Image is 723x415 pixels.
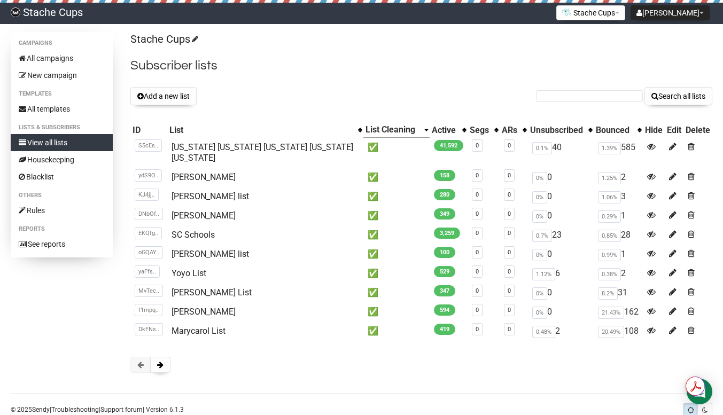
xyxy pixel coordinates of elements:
th: Active: No sort applied, activate to apply an ascending sort [430,122,468,138]
a: [PERSON_NAME] list [172,249,249,259]
img: 8653db3730727d876aa9d6134506b5c0 [11,7,20,17]
span: 347 [434,285,455,296]
span: 0% [532,287,547,300]
button: [PERSON_NAME] [631,5,710,20]
td: ✅ [363,322,430,341]
li: Campaigns [11,37,113,50]
div: ID [133,125,165,136]
span: 41,592 [434,140,463,151]
a: [PERSON_NAME] [172,172,236,182]
span: 158 [434,170,455,181]
a: SC Schools [172,230,215,240]
div: Bounced [596,125,632,136]
a: 0 [476,268,479,275]
a: 0 [508,230,511,237]
span: MvTec.. [135,285,163,297]
span: DNbOf.. [135,208,163,220]
td: 1 [594,245,643,264]
span: 1.06% [598,191,621,203]
td: 23 [528,225,594,245]
td: 1 [594,206,643,225]
span: f1mpq.. [135,304,162,316]
button: Search all lists [644,87,712,105]
a: 0 [476,230,479,237]
td: 3 [594,187,643,206]
span: 1.12% [532,268,555,280]
td: ✅ [363,225,430,245]
span: DkFNs.. [135,323,163,335]
a: 0 [476,249,479,256]
a: 0 [476,142,479,149]
td: 0 [528,302,594,322]
a: Stache Cups [130,33,197,45]
td: ✅ [363,206,430,225]
td: 2 [594,168,643,187]
td: 585 [594,138,643,168]
span: yaFfs.. [135,265,160,278]
th: List: No sort applied, activate to apply an ascending sort [167,122,363,138]
div: Segs [470,125,489,136]
th: Delete: No sort applied, sorting is disabled [683,122,712,138]
span: oGQAY.. [135,246,163,259]
h2: Subscriber lists [130,56,712,75]
a: [PERSON_NAME] [172,307,236,317]
td: 0 [528,206,594,225]
span: ydS9O.. [135,169,162,182]
a: All campaigns [11,50,113,67]
div: Hide [645,125,663,136]
li: Others [11,189,113,202]
span: 0% [532,307,547,319]
a: 0 [508,326,511,333]
a: [PERSON_NAME] List [172,287,252,297]
span: 0% [532,172,547,184]
span: 419 [434,324,455,335]
th: ARs: No sort applied, activate to apply an ascending sort [500,122,528,138]
a: Troubleshooting [51,406,99,413]
span: 3,259 [434,228,460,239]
a: [US_STATE] [US_STATE] [US_STATE] [US_STATE] [US_STATE] [172,142,353,163]
span: 8.2% [598,287,618,300]
a: 0 [508,191,511,198]
td: ✅ [363,168,430,187]
a: Housekeeping [11,151,113,168]
span: 0.99% [598,249,621,261]
td: ✅ [363,245,430,264]
th: Segs: No sort applied, activate to apply an ascending sort [468,122,500,138]
td: 40 [528,138,594,168]
span: 0% [532,249,547,261]
span: EKQfg.. [135,227,162,239]
a: View all lists [11,134,113,151]
li: Reports [11,223,113,236]
td: 0 [528,283,594,302]
a: 0 [508,172,511,179]
div: Delete [686,125,710,136]
span: 21.43% [598,307,624,319]
a: All templates [11,100,113,118]
span: 0% [532,210,547,223]
span: 1.39% [598,142,621,154]
a: Blacklist [11,168,113,185]
td: 6 [528,264,594,283]
a: Sendy [32,406,50,413]
th: Unsubscribed: No sort applied, activate to apply an ascending sort [528,122,594,138]
a: 0 [508,249,511,256]
a: 0 [508,287,511,294]
li: Lists & subscribers [11,121,113,134]
div: ARs [502,125,517,136]
a: 0 [508,142,511,149]
a: Rules [11,202,113,219]
a: [PERSON_NAME] [172,210,236,221]
button: Stache Cups [556,5,625,20]
div: Edit [667,125,681,136]
span: 100 [434,247,455,258]
th: ID: No sort applied, sorting is disabled [130,122,167,138]
button: Add a new list [130,87,197,105]
a: 0 [476,326,479,333]
td: ✅ [363,187,430,206]
td: 0 [528,168,594,187]
td: 108 [594,322,643,341]
a: Yoyo List [172,268,206,278]
div: List Cleaning [366,124,419,135]
a: Support forum [100,406,143,413]
span: 0.7% [532,230,552,242]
